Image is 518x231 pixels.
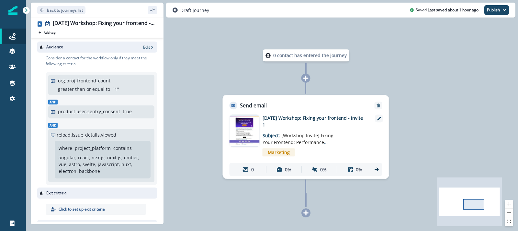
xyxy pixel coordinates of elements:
p: true [123,108,132,115]
div: 0 contact has entered the journey [244,49,368,61]
p: org.proj_frontend_count [58,77,110,84]
p: Saved [416,7,427,13]
p: [DATE] Workshop: Fixing your frontend - Invite 1 [263,115,366,128]
p: angular, react, nextjs, next.js, ember, vue, astro, svelte, javascript, nuxt, electron, backbone [59,154,144,175]
p: reload.issue_details.viewed [57,131,116,138]
p: 0% [285,166,291,173]
p: where [59,145,72,152]
p: 0% [320,166,327,173]
img: email asset unavailable [230,116,260,146]
button: Remove [373,103,384,108]
p: Audience [46,44,63,50]
p: 0% [356,166,362,173]
button: Publish [484,5,509,15]
button: Edit [143,44,154,50]
button: Add tag [37,30,57,35]
span: [Workshop Invite] Fixing Your Frontend: Performance Monitoring Best Practices [263,132,333,152]
p: Edit [143,44,150,50]
p: Consider a contact for the workflow only if they meet the following criteria [46,55,157,67]
p: Send email [240,102,267,109]
button: Go back [37,6,85,14]
div: [DATE] Workshop: Fixing your frontend - Invite 1 [53,20,154,27]
button: fit view [505,217,513,226]
button: zoom out [505,209,513,217]
p: Subject: [263,128,343,146]
p: product user.sentry_consent [58,108,120,115]
p: Click to set up exit criteria [59,206,105,212]
p: 0 [251,166,254,173]
button: sidebar collapse toggle [148,6,157,14]
p: Exit criteria [46,190,67,196]
p: greater than or equal to [58,86,110,92]
span: Marketing [263,148,295,156]
span: And [48,123,58,128]
p: project_platform [75,145,111,152]
p: Back to journeys list [47,7,83,13]
img: Inflection [8,6,17,15]
p: 0 contact has entered the journey [273,52,347,59]
p: Draft journey [180,7,209,14]
span: And [48,100,58,104]
div: Send emailRemoveemail asset unavailable[DATE] Workshop: Fixing your frontend - Invite 1Subject: [... [223,95,389,179]
p: Add tag [44,30,55,34]
p: contains [113,145,132,152]
p: Last saved about 1 hour ago [428,7,479,13]
p: " 1 " [113,86,119,92]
